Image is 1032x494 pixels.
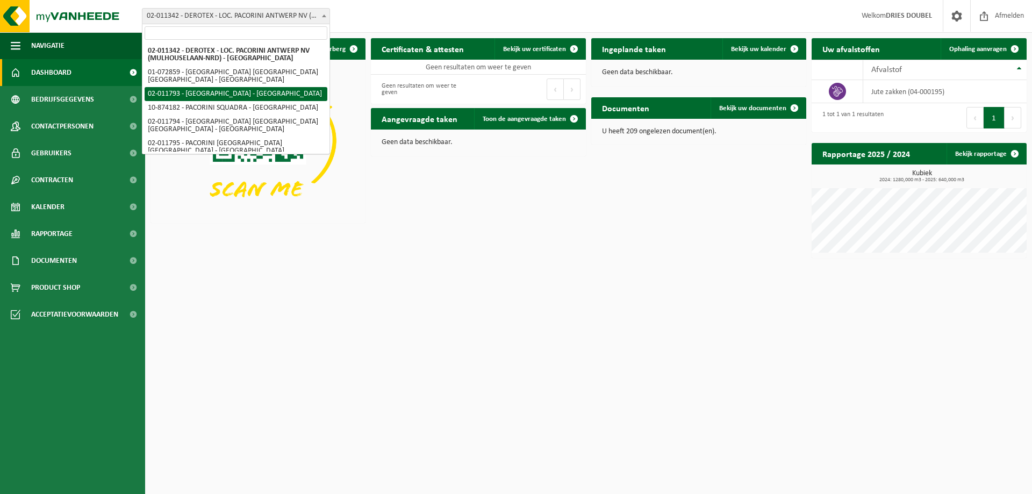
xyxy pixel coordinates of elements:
span: Bekijk uw kalender [731,46,786,53]
span: Acceptatievoorwaarden [31,301,118,328]
h2: Certificaten & attesten [371,38,475,59]
h2: Documenten [591,97,660,118]
li: 10-874182 - PACORINI SQUADRA - [GEOGRAPHIC_DATA] [145,101,327,115]
button: Previous [966,107,984,128]
li: 01-072859 - [GEOGRAPHIC_DATA] [GEOGRAPHIC_DATA] [GEOGRAPHIC_DATA] - [GEOGRAPHIC_DATA] [145,66,327,87]
span: Documenten [31,247,77,274]
span: Bekijk uw documenten [719,105,786,112]
span: Gebruikers [31,140,71,167]
div: Geen resultaten om weer te geven [376,77,473,101]
div: 1 tot 1 van 1 resultaten [817,106,884,130]
a: Bekijk uw certificaten [494,38,585,60]
button: Next [1005,107,1021,128]
p: U heeft 209 ongelezen document(en). [602,128,795,135]
button: Previous [547,78,564,100]
span: Contracten [31,167,73,194]
h2: Ingeplande taken [591,38,677,59]
h2: Uw afvalstoffen [812,38,891,59]
span: 02-011342 - DEROTEX - LOC. PACORINI ANTWERP NV (MULHOUSELAAN-NRD) - Antwerpen [142,8,330,24]
a: Ophaling aanvragen [941,38,1026,60]
a: Toon de aangevraagde taken [474,108,585,130]
span: Verberg [322,46,346,53]
button: 1 [984,107,1005,128]
li: 02-011793 - [GEOGRAPHIC_DATA] - [GEOGRAPHIC_DATA] [145,87,327,101]
strong: DRIES DOUBEL [886,12,932,20]
a: Bekijk rapportage [947,143,1026,164]
span: 2024: 1280,000 m3 - 2025: 640,000 m3 [817,177,1027,183]
span: Bedrijfsgegevens [31,86,94,113]
span: Navigatie [31,32,64,59]
span: Product Shop [31,274,80,301]
span: Ophaling aanvragen [949,46,1007,53]
button: Next [564,78,580,100]
h2: Aangevraagde taken [371,108,468,129]
a: Bekijk uw kalender [722,38,805,60]
span: 02-011342 - DEROTEX - LOC. PACORINI ANTWERP NV (MULHOUSELAAN-NRD) - Antwerpen [142,9,329,24]
li: 02-011794 - [GEOGRAPHIC_DATA] [GEOGRAPHIC_DATA] [GEOGRAPHIC_DATA] - [GEOGRAPHIC_DATA] [145,115,327,137]
span: Bekijk uw certificaten [503,46,566,53]
button: Verberg [313,38,364,60]
a: Bekijk uw documenten [711,97,805,119]
li: 02-011795 - PACORINI [GEOGRAPHIC_DATA] [GEOGRAPHIC_DATA] - [GEOGRAPHIC_DATA] [145,137,327,158]
p: Geen data beschikbaar. [382,139,575,146]
li: 02-011342 - DEROTEX - LOC. PACORINI ANTWERP NV (MULHOUSELAAN-NRD) - [GEOGRAPHIC_DATA] [145,44,327,66]
span: Kalender [31,194,64,220]
p: Geen data beschikbaar. [602,69,795,76]
h2: Rapportage 2025 / 2024 [812,143,921,164]
td: Geen resultaten om weer te geven [371,60,586,75]
td: jute zakken (04-000195) [863,80,1027,103]
span: Toon de aangevraagde taken [483,116,566,123]
h3: Kubiek [817,170,1027,183]
span: Afvalstof [871,66,902,74]
span: Contactpersonen [31,113,94,140]
span: Rapportage [31,220,73,247]
span: Dashboard [31,59,71,86]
